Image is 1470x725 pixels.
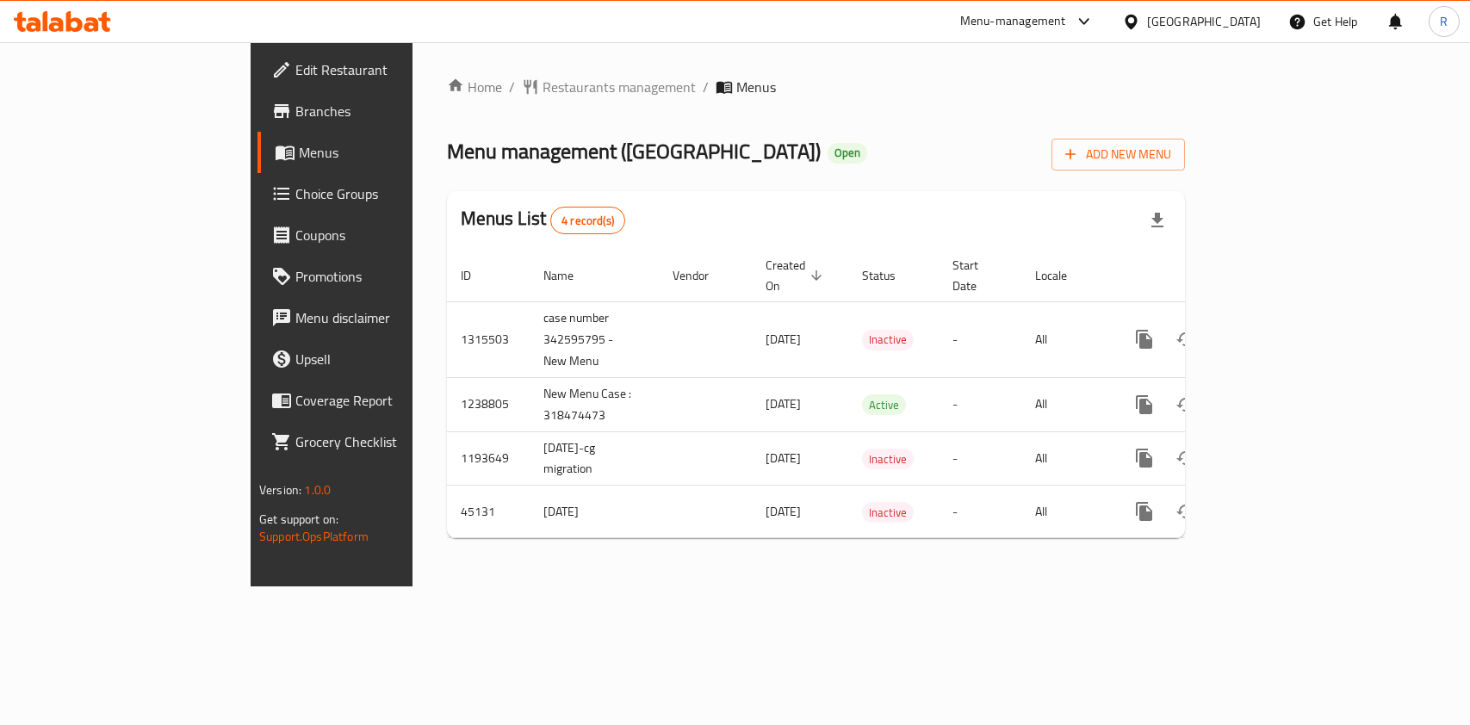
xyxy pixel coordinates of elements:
span: Version: [259,479,301,501]
td: - [939,431,1021,486]
span: 4 record(s) [551,213,624,229]
th: Actions [1110,250,1303,302]
span: Vendor [673,265,731,286]
button: Change Status [1165,384,1206,425]
span: Created On [766,255,828,296]
a: Upsell [257,338,496,380]
a: Coupons [257,214,496,256]
a: Choice Groups [257,173,496,214]
div: Inactive [862,330,914,350]
td: [DATE]-cg migration [530,431,659,486]
td: - [939,377,1021,431]
div: Menu-management [960,11,1066,32]
span: Grocery Checklist [295,431,482,452]
div: Active [862,394,906,415]
div: [GEOGRAPHIC_DATA] [1147,12,1261,31]
a: Menus [257,132,496,173]
span: Menus [299,142,482,163]
span: Inactive [862,330,914,350]
span: Choice Groups [295,183,482,204]
a: Branches [257,90,496,132]
div: Open [828,143,867,164]
div: Inactive [862,449,914,469]
span: Promotions [295,266,482,287]
span: Restaurants management [543,77,696,97]
td: case number 342595795 - New Menu [530,301,659,377]
td: All [1021,486,1110,538]
div: Export file [1137,200,1178,241]
li: / [509,77,515,97]
span: Branches [295,101,482,121]
span: Edit Restaurant [295,59,482,80]
nav: breadcrumb [447,77,1185,97]
button: Change Status [1165,491,1206,532]
span: Menu disclaimer [295,307,482,328]
span: Get support on: [259,508,338,530]
div: Total records count [550,207,625,234]
span: Menus [736,77,776,97]
button: more [1124,437,1165,479]
a: Menu disclaimer [257,297,496,338]
button: Change Status [1165,319,1206,360]
a: Support.OpsPlatform [259,525,369,548]
div: Inactive [862,502,914,523]
button: more [1124,384,1165,425]
button: Change Status [1165,437,1206,479]
span: Locale [1035,265,1089,286]
td: All [1021,431,1110,486]
span: [DATE] [766,393,801,415]
span: [DATE] [766,447,801,469]
a: Coverage Report [257,380,496,421]
span: Menu management ( [GEOGRAPHIC_DATA] ) [447,132,821,170]
button: Add New Menu [1051,139,1185,170]
a: Edit Restaurant [257,49,496,90]
span: 1.0.0 [304,479,331,501]
td: All [1021,377,1110,431]
a: Restaurants management [522,77,696,97]
li: / [703,77,709,97]
td: - [939,301,1021,377]
a: Grocery Checklist [257,421,496,462]
span: Inactive [862,503,914,523]
span: Inactive [862,449,914,469]
span: [DATE] [766,328,801,350]
span: Add New Menu [1065,144,1171,165]
span: Status [862,265,918,286]
span: Start Date [952,255,1001,296]
span: Active [862,395,906,415]
button: more [1124,491,1165,532]
a: Promotions [257,256,496,297]
td: All [1021,301,1110,377]
span: Name [543,265,596,286]
table: enhanced table [447,250,1303,539]
td: - [939,486,1021,538]
span: Upsell [295,349,482,369]
h2: Menus List [461,206,625,234]
td: New Menu Case : 318474473 [530,377,659,431]
span: Open [828,146,867,160]
span: ID [461,265,493,286]
span: R [1440,12,1448,31]
span: [DATE] [766,500,801,523]
button: more [1124,319,1165,360]
span: Coverage Report [295,390,482,411]
td: [DATE] [530,486,659,538]
span: Coupons [295,225,482,245]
